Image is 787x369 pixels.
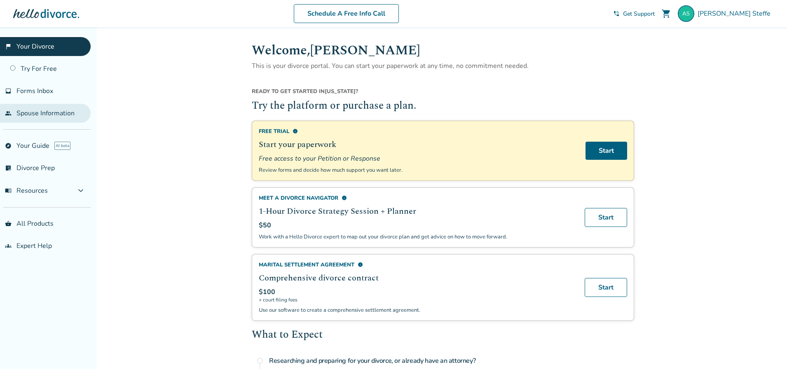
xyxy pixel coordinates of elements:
span: groups [5,243,12,249]
h2: Comprehensive divorce contract [259,272,575,284]
span: list_alt_check [5,165,12,171]
span: AI beta [54,142,70,150]
span: phone_in_talk [613,10,620,17]
span: flag_2 [5,43,12,50]
span: menu_book [5,187,12,194]
div: Marital Settlement Agreement [259,261,575,269]
div: [US_STATE] ? [252,88,634,98]
span: inbox [5,88,12,94]
span: + court filing fees [259,297,575,303]
span: $50 [259,221,271,230]
span: shopping_cart [661,9,671,19]
span: Free access to your Petition or Response [259,154,576,163]
span: info [358,262,363,267]
div: Meet a divorce navigator [259,194,575,202]
h1: Welcome, [PERSON_NAME] [252,40,634,61]
div: Free Trial [259,128,576,135]
span: Ready to get started in [252,88,325,95]
a: phone_in_talkGet Support [613,10,655,18]
span: explore [5,142,12,149]
span: Resources [5,186,48,195]
a: Start [585,208,627,227]
span: info [293,128,298,134]
h2: Start your paperwork [259,138,576,151]
span: $100 [259,287,275,297]
p: Review forms and decide how much support you want later. [259,166,576,174]
span: people [5,110,12,117]
iframe: Chat Widget [746,329,787,369]
a: Schedule A Free Info Call [294,4,399,23]
p: Use our software to create a comprehensive settlement agreement. [259,306,575,314]
span: radio_button_unchecked [257,357,263,364]
h2: 1-Hour Divorce Strategy Session + Planner [259,205,575,217]
span: shopping_basket [5,220,12,227]
span: expand_more [76,186,86,196]
span: Get Support [623,10,655,18]
span: info [342,195,347,201]
img: tony.steffe@gmail.com [678,5,694,22]
h2: Try the platform or purchase a plan. [252,98,634,114]
a: Start [586,142,627,160]
span: Forms Inbox [16,86,53,96]
a: Start [585,278,627,297]
p: Work with a Hello Divorce expert to map out your divorce plan and get advice on how to move forward. [259,233,575,241]
p: This is your divorce portal. You can start your paperwork at any time, no commitment needed. [252,61,634,71]
span: [PERSON_NAME] Steffe [698,9,774,18]
h2: What to Expect [252,327,634,343]
h4: Researching and preparing for your divorce, or already have an attorney? [269,353,634,369]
